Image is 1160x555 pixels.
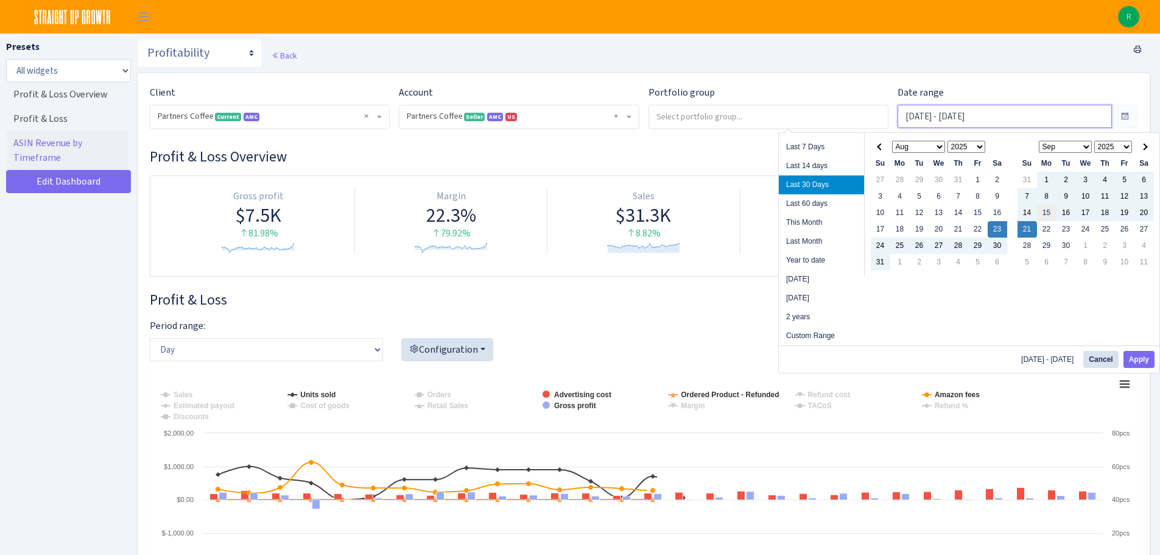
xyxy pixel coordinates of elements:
td: 5 [910,188,929,205]
td: 16 [988,205,1007,221]
div: -4.28% [745,227,927,241]
span: Seller [464,113,485,121]
td: 4 [890,188,910,205]
td: 2 [1095,238,1115,254]
th: Fr [968,155,988,172]
td: 11 [1095,188,1115,205]
span: Current [215,113,241,121]
tspan: Refund % [935,401,969,410]
tspan: Cost of goods [300,401,350,410]
span: AMC [487,113,503,121]
td: 27 [871,172,890,188]
td: 3 [929,254,949,270]
li: Last 14 days [779,157,864,175]
button: Cancel [1083,351,1118,368]
td: 2 [1056,172,1076,188]
span: Partners Coffee <span class="badge badge-success">Seller</span><span class="badge badge-primary" ... [407,110,624,122]
a: R [1118,6,1139,27]
div: $7.5K [167,203,350,227]
div: Margin [360,189,542,203]
td: 19 [1115,205,1134,221]
label: Client [150,85,175,100]
span: AMC [244,113,259,121]
tspan: Orders [427,391,452,399]
div: Advertising cost [745,189,927,203]
td: 2 [910,254,929,270]
td: 30 [1056,238,1076,254]
td: 21 [949,221,968,238]
th: Th [949,155,968,172]
th: Tu [910,155,929,172]
td: 19 [910,221,929,238]
label: Presets [6,40,40,54]
td: 20 [1134,205,1154,221]
tspan: Refund cost [808,391,850,399]
text: $-1,000.00 [161,529,194,537]
div: $31.3K [552,203,734,227]
td: 1 [968,172,988,188]
td: 7 [949,188,968,205]
a: Profit & Loss [6,107,128,131]
td: 9 [1056,188,1076,205]
td: 14 [1018,205,1037,221]
span: Partners Coffee <span class="badge badge-success">Current</span><span class="badge badge-primary"... [158,110,374,122]
td: 3 [1076,172,1095,188]
text: 80pcs [1112,430,1130,437]
th: Su [1018,155,1037,172]
span: Partners Coffee <span class="badge badge-success">Seller</span><span class="badge badge-primary" ... [399,105,638,129]
td: 31 [871,254,890,270]
div: Gross profit [167,189,350,203]
td: 31 [1018,172,1037,188]
span: Partners Coffee <span class="badge badge-success">Current</span><span class="badge badge-primary"... [150,105,389,129]
td: 1 [890,254,910,270]
li: Year to date [779,251,864,270]
td: 22 [1037,221,1056,238]
label: Portfolio group [649,85,715,100]
label: Period range: [150,319,205,333]
td: 1 [1076,238,1095,254]
text: 40pcs [1112,496,1130,503]
td: 12 [1115,188,1134,205]
td: 9 [1095,254,1115,270]
h3: Widget #30 [150,148,1137,166]
th: Tu [1056,155,1076,172]
a: Back [272,50,297,61]
div: Sales [552,189,734,203]
tspan: Ordered Product - Refunded [681,391,779,399]
td: 4 [949,254,968,270]
td: 5 [1115,172,1134,188]
img: Rachel [1118,6,1139,27]
td: 17 [1076,205,1095,221]
td: 28 [1018,238,1037,254]
td: 4 [1095,172,1115,188]
tspan: Advertising cost [554,391,611,399]
span: [DATE] - [DATE] [1021,356,1078,363]
div: 81.98% [167,227,350,241]
td: 15 [968,205,988,221]
td: 21 [1018,221,1037,238]
tspan: Discounts [174,412,209,421]
td: 10 [1115,254,1134,270]
td: 17 [871,221,890,238]
td: 16 [1056,205,1076,221]
li: 2 years [779,308,864,327]
text: 60pcs [1112,463,1130,470]
td: 24 [1076,221,1095,238]
div: $12.3K [745,203,927,227]
span: US [505,113,517,121]
td: 27 [929,238,949,254]
td: 10 [871,205,890,221]
button: Configuration [401,338,493,361]
td: 6 [929,188,949,205]
td: 13 [929,205,949,221]
th: Sa [988,155,1007,172]
tspan: Units sold [300,391,336,399]
td: 8 [1076,254,1095,270]
span: Remove all items [364,110,368,122]
td: 28 [890,172,910,188]
li: Last 60 days [779,194,864,213]
td: 29 [1037,238,1056,254]
td: 3 [871,188,890,205]
td: 25 [890,238,910,254]
tspan: Amazon fees [935,391,980,399]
